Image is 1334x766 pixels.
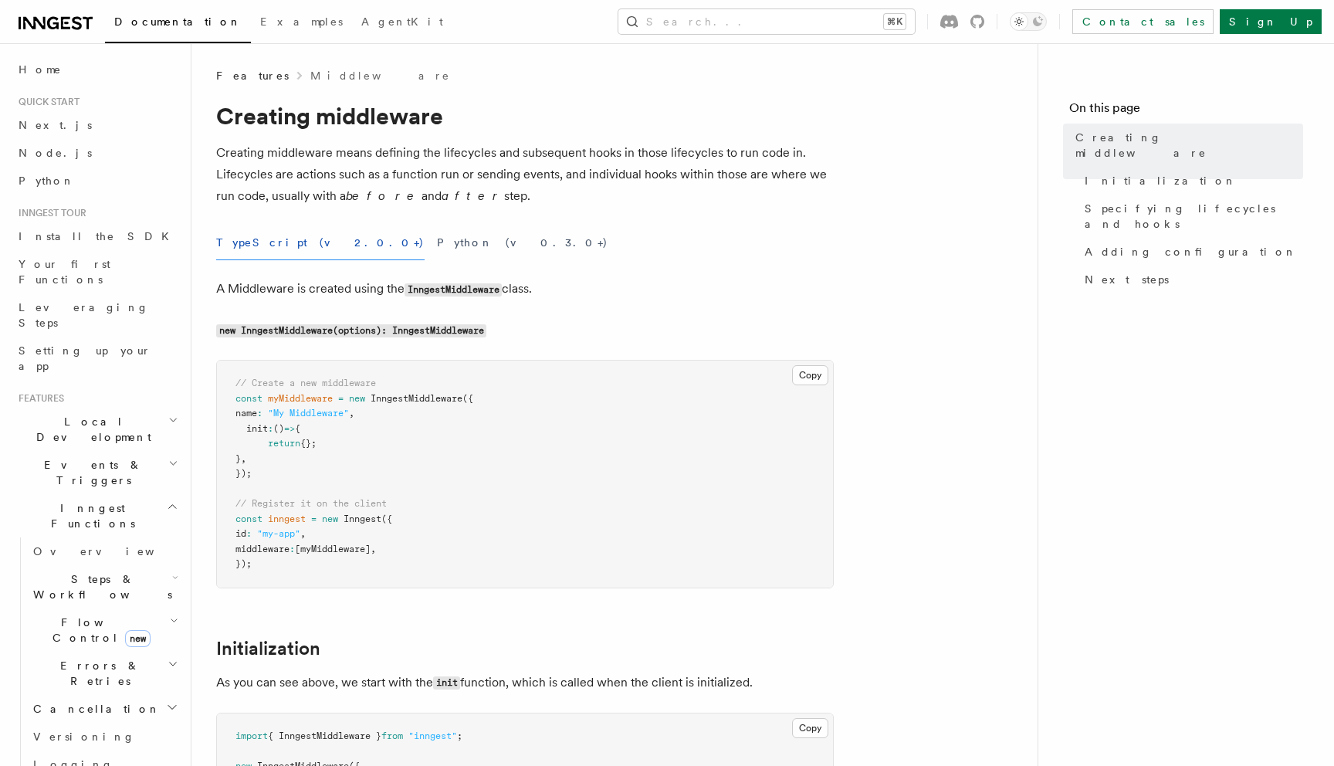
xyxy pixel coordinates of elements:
[235,498,387,509] span: // Register it on the client
[235,528,246,539] span: id
[268,438,300,449] span: return
[12,250,181,293] a: Your first Functions
[1078,167,1303,195] a: Initialization
[442,188,504,203] em: after
[1069,99,1303,124] h4: On this page
[1085,244,1297,259] span: Adding configuration
[260,15,343,28] span: Examples
[216,638,320,659] a: Initialization
[27,565,181,608] button: Steps & Workflows
[19,230,178,242] span: Install the SDK
[246,423,268,434] span: init
[1220,9,1322,34] a: Sign Up
[792,365,828,385] button: Copy
[235,408,257,419] span: name
[268,393,333,404] span: myMiddleware
[349,393,365,404] span: new
[19,62,62,77] span: Home
[216,68,289,83] span: Features
[381,513,392,524] span: ({
[284,423,295,434] span: =>
[268,408,349,419] span: "My Middleware"
[216,225,425,260] button: TypeScript (v2.0.0+)
[12,414,168,445] span: Local Development
[12,337,181,380] a: Setting up your app
[371,544,376,554] span: ,
[27,723,181,751] a: Versioning
[27,608,181,652] button: Flow Controlnew
[338,393,344,404] span: =
[1078,195,1303,238] a: Specifying lifecycles and hooks
[19,258,110,286] span: Your first Functions
[216,142,834,207] p: Creating middleware means defining the lifecycles and subsequent hooks in those lifecycles to run...
[235,544,289,554] span: middleware
[361,15,443,28] span: AgentKit
[433,676,460,690] code: init
[27,695,181,723] button: Cancellation
[12,56,181,83] a: Home
[12,293,181,337] a: Leveraging Steps
[114,15,242,28] span: Documentation
[12,111,181,139] a: Next.js
[12,457,168,488] span: Events & Triggers
[792,718,828,738] button: Copy
[257,408,262,419] span: :
[618,9,915,34] button: Search...⌘K
[12,451,181,494] button: Events & Triggers
[310,68,451,83] a: Middleware
[12,222,181,250] a: Install the SDK
[125,630,151,647] span: new
[1010,12,1047,31] button: Toggle dark mode
[235,393,262,404] span: const
[19,344,151,372] span: Setting up your app
[257,528,300,539] span: "my-app"
[371,393,462,404] span: InngestMiddleware
[33,730,135,743] span: Versioning
[12,494,181,537] button: Inngest Functions
[1072,9,1214,34] a: Contact sales
[1085,272,1169,287] span: Next steps
[235,378,376,388] span: // Create a new middleware
[405,283,502,297] code: InngestMiddleware
[19,301,149,329] span: Leveraging Steps
[12,96,80,108] span: Quick start
[381,730,403,741] span: from
[12,392,64,405] span: Features
[105,5,251,43] a: Documentation
[12,207,86,219] span: Inngest tour
[268,513,306,524] span: inngest
[216,324,486,337] code: new InngestMiddleware(options): InngestMiddleware
[241,453,246,464] span: ,
[1069,124,1303,167] a: Creating middleware
[246,528,252,539] span: :
[884,14,906,29] kbd: ⌘K
[12,139,181,167] a: Node.js
[1085,173,1237,188] span: Initialization
[437,225,608,260] button: Python (v0.3.0+)
[346,188,422,203] em: before
[27,658,168,689] span: Errors & Retries
[235,513,262,524] span: const
[300,438,317,449] span: {};
[300,528,306,539] span: ,
[289,544,295,554] span: :
[408,730,457,741] span: "inngest"
[1085,201,1303,232] span: Specifying lifecycles and hooks
[19,119,92,131] span: Next.js
[268,423,273,434] span: :
[19,175,75,187] span: Python
[235,730,268,741] span: import
[1078,266,1303,293] a: Next steps
[1078,238,1303,266] a: Adding configuration
[1075,130,1303,161] span: Creating middleware
[462,393,473,404] span: ({
[295,544,371,554] span: [myMiddleware]
[216,278,834,300] p: A Middleware is created using the class.
[352,5,452,42] a: AgentKit
[33,545,192,558] span: Overview
[268,730,381,741] span: { InngestMiddleware }
[344,513,381,524] span: Inngest
[295,423,300,434] span: {
[27,701,161,717] span: Cancellation
[235,468,252,479] span: });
